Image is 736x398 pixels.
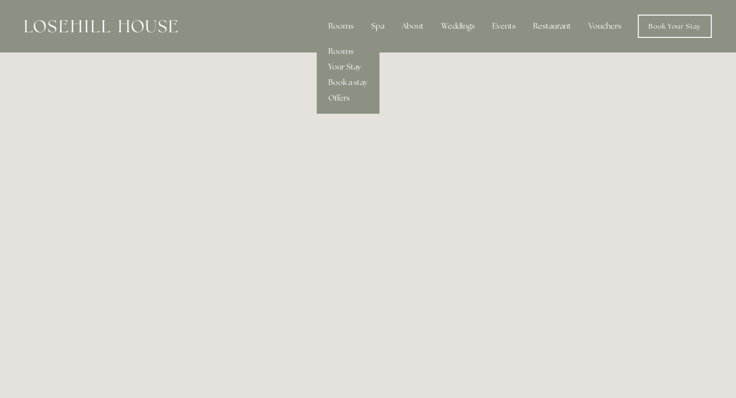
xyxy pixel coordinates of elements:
a: Your Stay [317,59,379,75]
a: Vouchers [581,17,629,36]
div: About [394,17,431,36]
div: Restaurant [525,17,579,36]
a: Book a stay [317,75,379,90]
div: Weddings [433,17,483,36]
img: Losehill House [24,20,178,33]
div: Spa [363,17,392,36]
a: Book Your Stay [638,15,712,38]
div: Events [485,17,523,36]
a: Offers [317,90,379,106]
a: Rooms [317,44,379,59]
div: Rooms [321,17,361,36]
